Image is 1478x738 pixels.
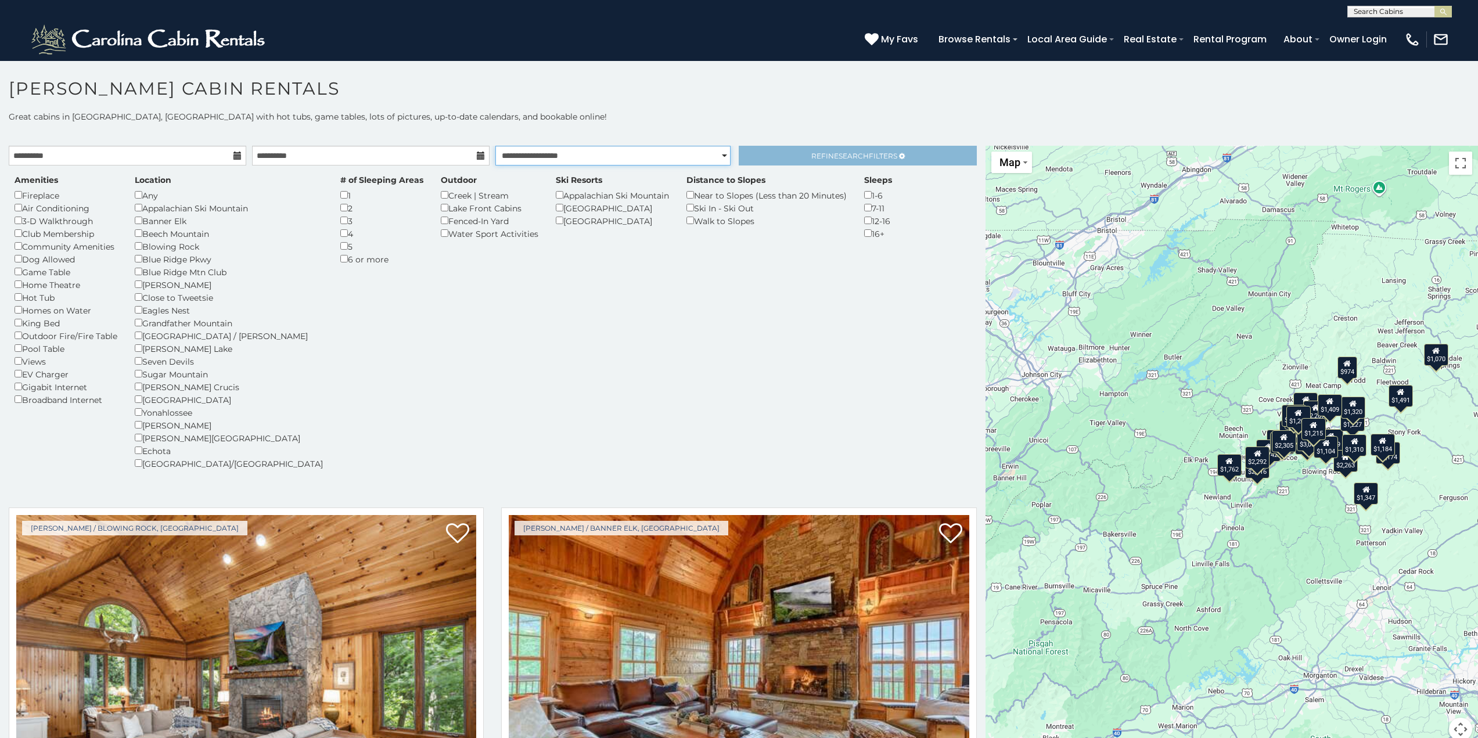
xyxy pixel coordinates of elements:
div: [GEOGRAPHIC_DATA]/[GEOGRAPHIC_DATA] [135,457,323,470]
label: Distance to Slopes [686,174,765,186]
div: [PERSON_NAME] Crucis [135,380,323,393]
a: Browse Rentals [933,29,1016,49]
div: [PERSON_NAME] [135,278,323,291]
span: Refine Filters [811,152,897,160]
div: $1,491 [1389,384,1413,406]
div: $1,184 [1370,434,1394,456]
div: 6 or more [340,253,423,265]
div: Home Theatre [15,278,117,291]
div: EV Charger [15,368,117,380]
div: [GEOGRAPHIC_DATA] [135,393,323,406]
div: Outdoor Fire/Fire Table [15,329,117,342]
div: Blue Ridge Pkwy [135,253,323,265]
div: 5 [340,240,423,253]
div: Appalachian Ski Mountain [135,201,323,214]
div: Gigabit Internet [15,380,117,393]
div: Dog Allowed [15,253,117,265]
div: $2,174 [1376,441,1400,463]
div: 1-6 [864,189,892,201]
div: 7-11 [864,201,892,214]
div: Fenced-In Yard [441,214,538,227]
div: $1,682 [1293,392,1318,414]
div: Banner Elk [135,214,323,227]
div: $2,016 [1245,456,1269,478]
div: 4 [340,227,423,240]
label: Ski Resorts [556,174,602,186]
div: [PERSON_NAME] Lake [135,342,323,355]
div: $974 [1337,357,1357,379]
div: Blowing Rock [135,240,323,253]
div: Fireplace [15,189,117,201]
a: [PERSON_NAME] / Banner Elk, [GEOGRAPHIC_DATA] [515,521,728,535]
div: Blue Ridge Mtn Club [135,265,323,278]
div: Hot Tub [15,291,117,304]
div: Homes on Water [15,304,117,316]
div: Club Membership [15,227,117,240]
div: Ski In - Ski Out [686,201,847,214]
label: # of Sleeping Areas [340,174,423,186]
div: $1,762 [1217,454,1242,476]
div: $2,305 [1272,430,1296,452]
a: RefineSearchFilters [739,146,976,165]
div: 3-D Walkthrough [15,214,117,227]
div: Views [15,355,117,368]
div: $1,227 [1340,409,1364,431]
div: Any [135,189,323,201]
div: Walk to Slopes [686,214,847,227]
a: Owner Login [1324,29,1393,49]
div: Air Conditioning [15,201,117,214]
div: $2,267 [1303,401,1328,423]
div: Game Table [15,265,117,278]
div: $1,215 [1301,418,1325,440]
div: 3 [340,214,423,227]
div: Near to Slopes (Less than 20 Minutes) [686,189,847,201]
a: My Favs [865,32,921,47]
div: $1,347 [1354,483,1378,505]
div: King Bed [15,316,117,329]
label: Location [135,174,171,186]
div: $1,070 [1424,343,1448,365]
div: $3,052 [1297,429,1321,451]
div: 16+ [864,227,892,240]
a: [PERSON_NAME] / Blowing Rock, [GEOGRAPHIC_DATA] [22,521,247,535]
div: $1,310 [1342,434,1366,456]
div: Seven Devils [135,355,323,368]
div: Lake Front Cabins [441,201,538,214]
span: Search [839,152,869,160]
div: Sugar Mountain [135,368,323,380]
a: Rental Program [1188,29,1272,49]
div: Community Amenities [15,240,117,253]
a: Real Estate [1118,29,1182,49]
div: $2,465 [1282,405,1306,427]
a: About [1278,29,1318,49]
div: [GEOGRAPHIC_DATA] / [PERSON_NAME] [135,329,323,342]
div: $1,104 [1314,436,1338,458]
span: Map [999,156,1020,168]
span: My Favs [881,32,918,46]
img: mail-regular-white.png [1433,31,1449,48]
div: Eagles Nest [135,304,323,316]
div: [PERSON_NAME][GEOGRAPHIC_DATA] [135,431,323,444]
div: Yonahlossee [135,406,323,419]
div: $1,409 [1318,394,1342,416]
div: $1,320 [1341,397,1365,419]
div: Broadband Internet [15,393,117,406]
button: Change map style [991,152,1032,173]
a: Add to favorites [939,522,962,546]
div: Creek | Stream [441,189,538,201]
div: Beech Mountain [135,227,323,240]
div: $1,742 [1256,440,1281,462]
div: Pool Table [15,342,117,355]
div: Close to Tweetsie [135,291,323,304]
div: $2,254 [1270,431,1294,453]
img: White-1-2.png [29,22,270,57]
div: [GEOGRAPHIC_DATA] [556,214,669,227]
button: Toggle fullscreen view [1449,152,1472,175]
div: $1,399 [1318,429,1343,451]
div: 1 [340,189,423,201]
div: 12-16 [864,214,892,227]
div: $2,263 [1333,449,1358,471]
div: Appalachian Ski Mountain [556,189,669,201]
div: Grandfather Mountain [135,316,323,329]
div: $2,292 [1245,447,1270,469]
